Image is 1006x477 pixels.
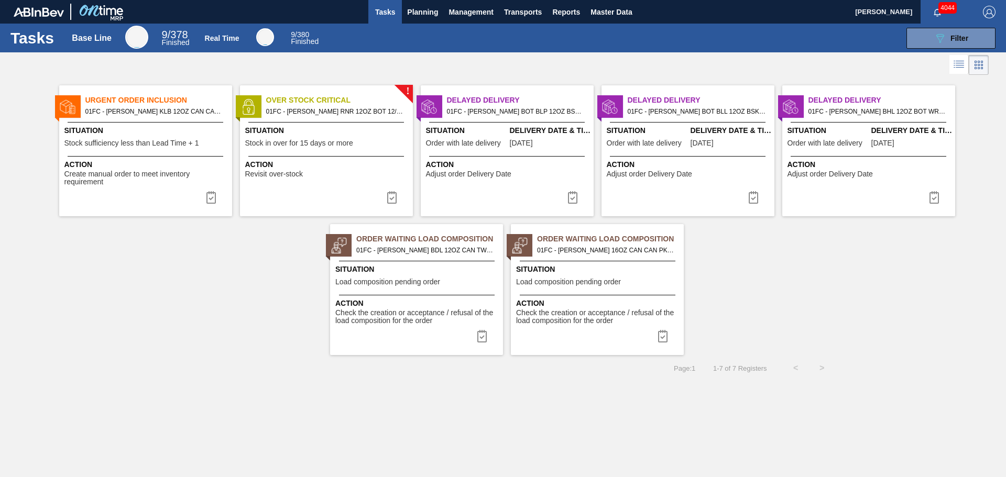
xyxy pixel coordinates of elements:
[504,6,542,18] span: Transports
[928,191,941,204] img: icon-task complete
[245,170,303,178] span: Revisit over-stock
[85,95,232,106] span: Urgent Order Inclusion
[469,326,495,347] button: icon-task complete
[516,264,681,275] span: Situation
[426,159,591,170] span: Action
[607,159,772,170] span: Action
[60,99,75,115] img: status
[602,99,618,115] img: status
[256,28,274,46] div: Real Time
[447,106,585,117] span: 01FC - CARR BOT BLP 12OZ BSKT 6/12 12OZ BOT 09 Order - 778396
[711,364,767,372] span: 1 - 7 of 7 Registers
[607,125,688,136] span: Situation
[969,55,989,75] div: Card Vision
[510,139,533,147] span: 08/29/2025,
[379,187,404,208] div: Complete task: 6889047
[516,278,621,286] span: Load composition pending order
[374,6,397,18] span: Tasks
[788,139,862,147] span: Order with late delivery
[516,309,681,325] span: Check the creation or acceptance / refusal of the load composition for the order
[983,6,996,18] img: Logout
[162,38,190,47] span: Finished
[566,191,579,204] img: icon-task complete
[335,298,500,309] span: Action
[747,191,760,204] img: icon-task complete
[162,30,190,46] div: Base Line
[406,87,409,95] span: !
[788,125,869,136] span: Situation
[64,170,229,186] span: Create manual order to meet inventory requirement
[949,55,969,75] div: List Vision
[356,234,503,245] span: Order Waiting Load Composition
[64,139,199,147] span: Stock sufficiency less than Lead Time + 1
[199,187,224,208] div: Complete task: 6889220
[560,187,585,208] div: Complete task: 6885799
[628,106,766,117] span: 01FC - CARR BOT BLL 12OZ BSKT 6/12 12OZ BOT 092 Order - 778398
[783,99,799,115] img: status
[650,326,675,347] button: icon-task complete
[245,159,410,170] span: Action
[809,355,835,381] button: >
[426,125,507,136] span: Situation
[335,309,500,325] span: Check the creation or acceptance / refusal of the load composition for the order
[628,95,774,106] span: Delayed Delivery
[379,187,404,208] button: icon-task complete
[607,170,692,178] span: Adjust order Delivery Date
[921,5,954,19] button: Notifications
[386,191,398,204] img: icon-task complete
[10,32,57,44] h1: Tasks
[331,238,347,253] img: status
[64,159,229,170] span: Action
[335,278,440,286] span: Load composition pending order
[871,125,953,136] span: Delivery Date & Time
[691,125,772,136] span: Delivery Date & Time
[741,187,766,208] div: Complete task: 6885800
[560,187,585,208] button: icon-task complete
[808,106,947,117] span: 01FC - CARR BHL 12OZ BOT WRAP BSKT 6/12 12OZ BOT Order - 778397
[650,326,675,347] div: Complete task: 6887198
[922,187,947,208] div: Complete task: 6885801
[125,26,148,49] div: Base Line
[788,170,873,178] span: Adjust order Delivery Date
[950,34,968,42] span: Filter
[741,187,766,208] button: icon-task complete
[476,330,488,342] img: icon-task complete
[783,355,809,381] button: <
[426,139,501,147] span: Order with late delivery
[64,125,229,136] span: Situation
[426,170,511,178] span: Adjust order Delivery Date
[537,245,675,256] span: 01FC - CARR BUD 16OZ CAN CAN PK 12/16 CAN - VBI Order - 782177
[335,264,500,275] span: Situation
[552,6,580,18] span: Reports
[266,95,413,106] span: Over Stock Critical
[906,28,996,49] button: Filter
[447,95,594,106] span: Delayed Delivery
[291,31,319,45] div: Real Time
[449,6,494,18] span: Management
[291,30,309,39] span: / 380
[72,34,112,43] div: Base Line
[510,125,591,136] span: Delivery Date & Time
[691,139,714,147] span: 08/29/2025,
[674,364,695,372] span: Page : 1
[199,187,224,208] button: icon-task complete
[162,29,188,40] span: / 378
[245,139,353,147] span: Stock in over for 15 days or more
[162,29,168,40] span: 9
[591,6,632,18] span: Master Data
[407,6,438,18] span: Planning
[85,106,224,117] span: 01FC - CARR KLB 12OZ CAN CAN PK 12/12 CAN
[240,99,256,115] img: status
[512,238,528,253] img: status
[657,330,669,342] img: icon-task complete
[205,191,217,204] img: icon-task complete
[14,7,64,17] img: TNhmsLtSVTkK8tSr43FrP2fwEKptu5GPRR3wAAAABJRU5ErkJggg==
[291,30,295,39] span: 9
[788,159,953,170] span: Action
[356,245,495,256] span: 01FC - CARR BDL 12OZ CAN TWNSTK 30/12 CAN-Aqueous Order - 782176
[291,37,319,46] span: Finished
[808,95,955,106] span: Delayed Delivery
[938,2,957,14] span: 4044
[266,106,404,117] span: 01FC - CARR RNR 12OZ BOT 12/12 SNUG BOT PK
[205,34,239,42] div: Real Time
